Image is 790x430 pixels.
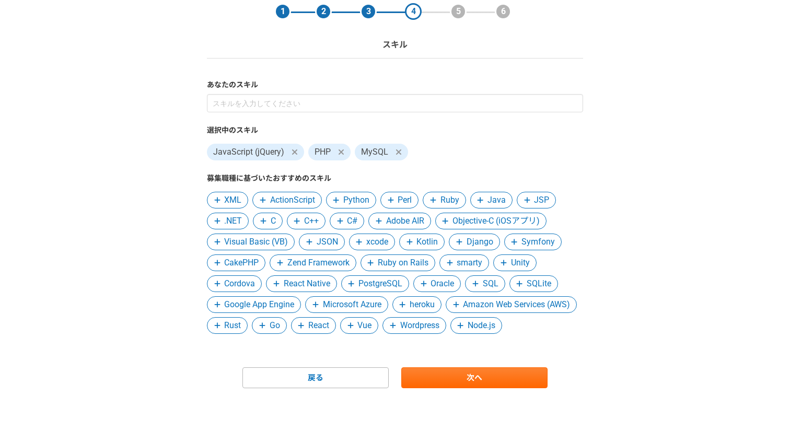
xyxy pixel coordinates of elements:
span: JSON [317,236,338,248]
span: JavaScript (jQuery) [213,146,284,158]
span: MySQL [361,146,388,158]
span: PHP [315,146,331,158]
span: C# [347,215,357,227]
span: Python [343,194,369,206]
span: Perl [398,194,412,206]
span: smarty [457,257,482,269]
span: PostgreSQL [358,277,402,290]
span: Django [467,236,493,248]
span: Ruby [440,194,459,206]
label: 選択中のスキル [207,125,583,136]
span: Go [270,319,280,332]
span: Unity [511,257,530,269]
span: React Native [284,277,330,290]
span: Wordpress [400,319,439,332]
a: 戻る [242,367,389,388]
span: SQL [483,277,498,290]
div: 1 [274,3,291,20]
div: 3 [360,3,377,20]
div: 2 [315,3,332,20]
div: 6 [495,3,512,20]
p: スキル [382,39,408,51]
span: JSP [534,194,549,206]
a: 次へ [401,367,548,388]
span: Vue [357,319,371,332]
span: Ruby on Rails [378,257,428,269]
span: Symfony [521,236,555,248]
span: Amazon Web Services (AWS) [463,298,570,311]
span: SQLite [527,277,551,290]
span: Node.js [468,319,495,332]
span: Oracle [431,277,454,290]
label: 募集職種に基づいたおすすめのスキル [207,173,583,184]
span: Adobe AIR [386,215,424,227]
span: C++ [304,215,319,227]
span: Kotlin [416,236,438,248]
span: heroku [410,298,435,311]
span: XML [224,194,241,206]
span: xcode [366,236,388,248]
span: Cordova [224,277,255,290]
span: CakePHP [224,257,259,269]
span: ActionScript [270,194,315,206]
span: Microsoft Azure [323,298,381,311]
div: 4 [405,3,422,20]
span: React [308,319,329,332]
span: Zend Framework [287,257,350,269]
div: 5 [450,3,467,20]
span: .NET [224,215,242,227]
label: あなたのスキル [207,79,583,90]
span: Visual Basic (VB) [224,236,288,248]
span: Java [487,194,506,206]
span: Rust [224,319,241,332]
input: スキルを入力してください [207,94,583,112]
span: Objective-C (iOSアプリ) [452,215,540,227]
span: C [271,215,276,227]
span: Google App Engine [224,298,294,311]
